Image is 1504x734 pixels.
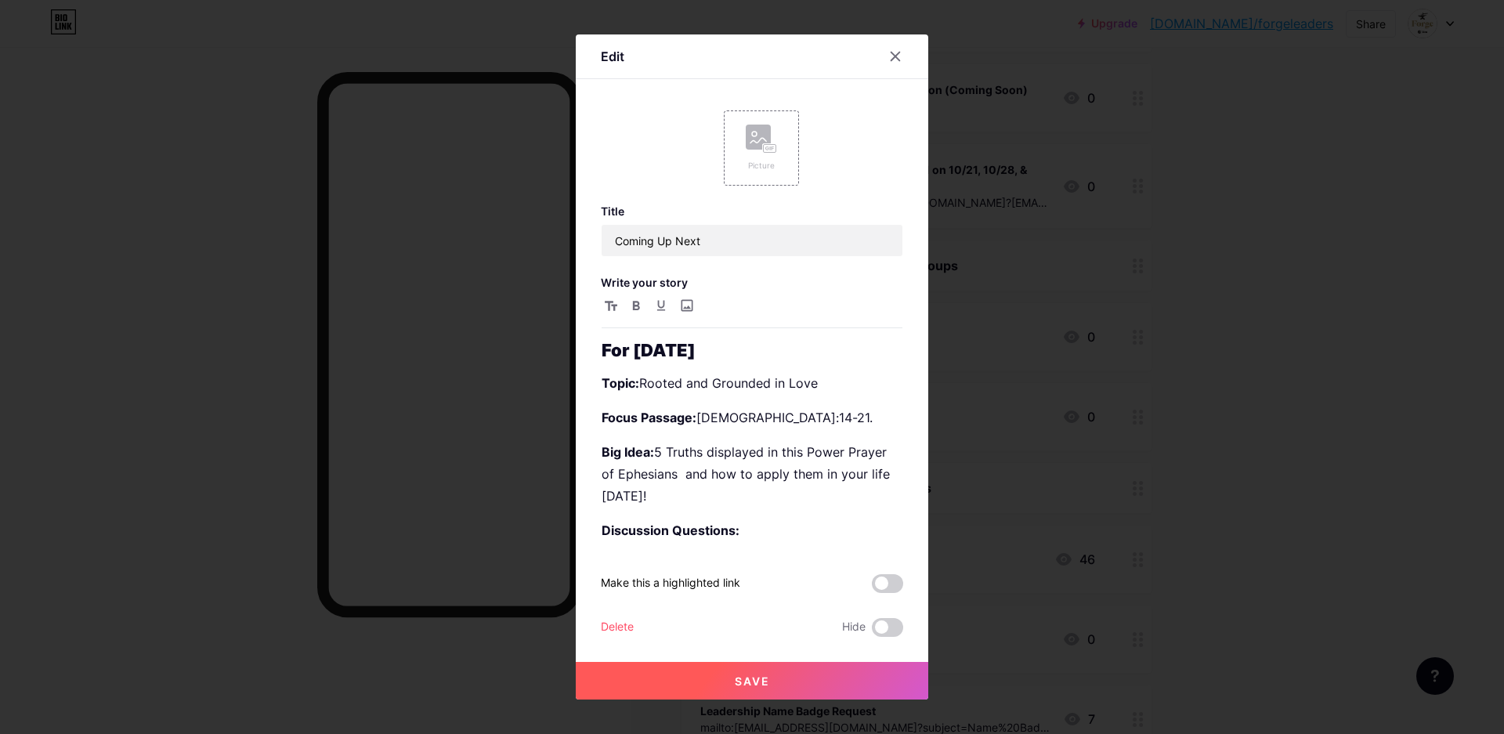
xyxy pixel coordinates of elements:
[576,662,928,700] button: Save
[602,410,696,425] strong: Focus Passage:
[602,444,654,460] strong: Big Idea:
[602,375,639,391] strong: Topic:
[842,618,866,637] span: Hide
[735,674,770,688] span: Save
[602,225,902,256] input: Title
[602,441,902,507] p: 5 Truths displayed in this Power Prayer of Ephesians and how to apply them in your life [DATE]!
[602,372,902,394] p: Rooted and Grounded in Love
[602,407,902,428] p: [DEMOGRAPHIC_DATA]:14-21.
[601,204,903,218] h3: Title
[601,47,624,66] div: Edit
[602,522,739,538] strong: Discussion Questions:
[601,574,740,593] div: Make this a highlighted link
[602,340,696,360] strong: For [DATE]
[601,276,903,289] h3: Write your story
[601,618,634,637] div: Delete
[746,160,777,172] div: Picture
